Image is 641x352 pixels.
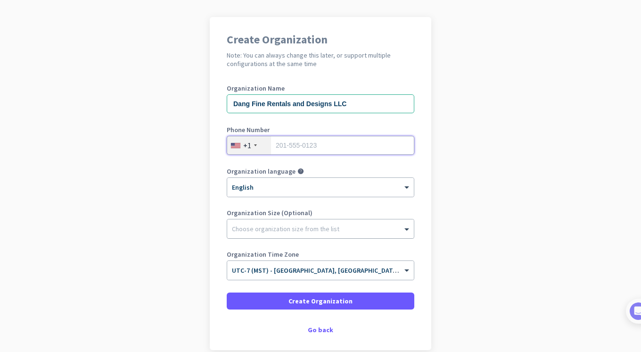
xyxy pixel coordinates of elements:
button: Create Organization [227,293,414,310]
div: +1 [243,141,251,150]
i: help [297,168,304,175]
h2: Note: You can always change this later, or support multiple configurations at the same time [227,51,414,68]
span: Create Organization [288,296,353,306]
h1: Create Organization [227,34,414,45]
label: Organization Time Zone [227,251,414,258]
input: What is the name of your organization? [227,94,414,113]
label: Organization language [227,168,296,175]
label: Phone Number [227,126,414,133]
input: 201-555-0123 [227,136,414,155]
label: Organization Size (Optional) [227,210,414,216]
div: Go back [227,327,414,333]
label: Organization Name [227,85,414,92]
